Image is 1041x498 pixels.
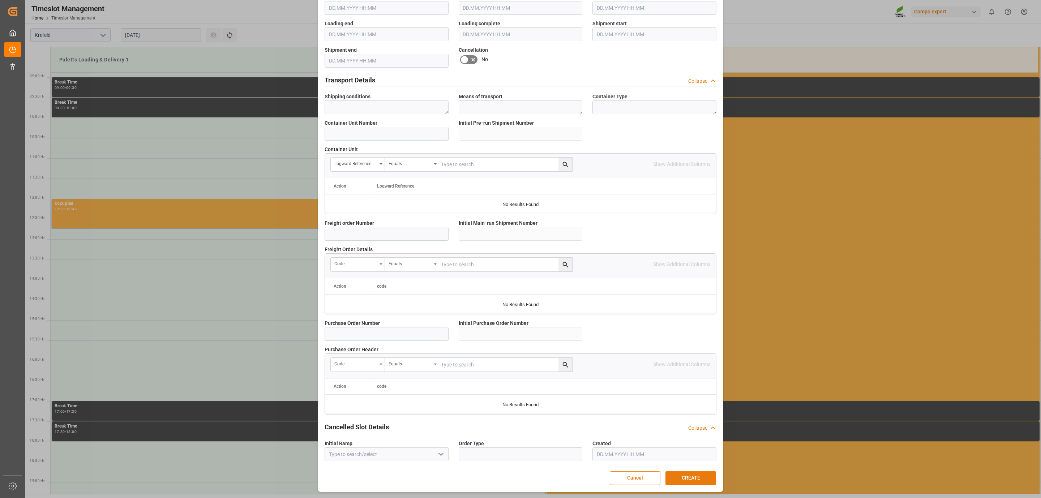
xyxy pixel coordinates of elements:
[385,358,439,372] button: open menu
[665,471,716,485] button: CREATE
[688,424,707,432] div: Collapse
[325,54,449,68] input: DD.MM.YYYY HH:MM
[592,93,627,100] span: Container Type
[558,258,572,271] button: search button
[325,93,370,100] span: Shipping conditions
[592,27,716,41] input: DD.MM.YYYY HH:MM
[325,219,374,227] span: Freight order Number
[325,27,449,41] input: DD.MM.YYYY HH:MM
[325,447,449,461] input: Type to search/select
[385,158,439,171] button: open menu
[459,27,583,41] input: DD.MM.YYYY HH:MM
[325,440,352,447] span: Initial Ramp
[389,259,431,267] div: Equals
[481,56,488,63] span: No
[389,159,431,167] div: Equals
[439,358,572,372] input: Type to search
[688,77,707,85] div: Collapse
[439,158,572,171] input: Type to search
[592,440,611,447] span: Created
[558,158,572,171] button: search button
[334,359,377,367] div: code
[459,440,484,447] span: Order Type
[459,119,534,127] span: Initial Pre-run Shipment Number
[459,1,583,15] input: DD.MM.YYYY HH:MM
[435,449,446,460] button: open menu
[325,46,357,54] span: Shipment end
[325,146,358,153] span: Container Unit
[325,422,389,432] h2: Cancelled Slot Details
[558,358,572,372] button: search button
[389,359,431,367] div: Equals
[334,284,346,289] div: Action
[325,1,449,15] input: DD.MM.YYYY HH:MM
[439,258,572,271] input: Type to search
[385,258,439,271] button: open menu
[334,384,346,389] div: Action
[592,20,627,27] span: Shipment start
[334,259,377,267] div: code
[325,346,378,353] span: Purchase Order Header
[325,319,380,327] span: Purchase Order Number
[459,93,502,100] span: Means of transport
[331,158,385,171] button: open menu
[325,20,353,27] span: Loading end
[377,284,386,289] span: code
[334,184,346,189] div: Action
[610,471,660,485] button: Cancel
[325,119,377,127] span: Container Unit Number
[459,20,500,27] span: Loading complete
[459,319,528,327] span: Initial Purchase Order Number
[592,1,716,15] input: DD.MM.YYYY HH:MM
[334,159,377,167] div: Logward Reference
[459,46,488,54] span: Cancellation
[592,447,716,461] input: DD.MM.YYYY HH:MM
[377,384,386,389] span: code
[325,246,373,253] span: Freight Order Details
[331,358,385,372] button: open menu
[325,75,375,85] h2: Transport Details
[331,258,385,271] button: open menu
[377,184,414,189] span: Logward Reference
[459,219,537,227] span: Initial Main-run Shipment Number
